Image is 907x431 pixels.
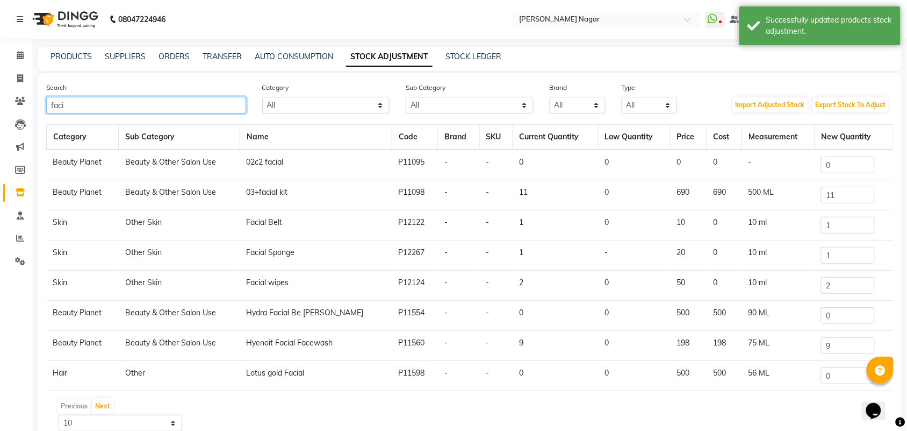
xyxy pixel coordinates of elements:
[438,180,479,210] td: -
[240,331,392,361] td: Hyenoit Facial Facewash
[119,271,240,301] td: Other Skin
[119,331,240,361] td: Beauty & Other Salon Use
[598,301,670,331] td: 0
[262,83,289,93] label: Category
[671,180,707,210] td: 690
[742,301,815,331] td: 90 ML
[707,301,742,331] td: 500
[513,301,598,331] td: 0
[438,210,479,241] td: -
[392,125,438,150] th: Code
[392,271,438,301] td: P12124
[119,391,240,421] td: Other
[240,210,392,241] td: Facial Belt
[742,391,815,421] td: 50 ML
[513,271,598,301] td: 2
[742,331,815,361] td: 75 ML
[550,83,567,93] label: Brand
[598,271,670,301] td: 0
[513,125,598,150] th: Current Quantity
[742,271,815,301] td: 10 ml
[392,210,438,241] td: P12122
[513,180,598,210] td: 11
[598,180,670,210] td: 0
[479,361,513,391] td: -
[815,125,892,150] th: New Quantity
[707,361,742,391] td: 500
[479,180,513,210] td: -
[47,241,119,271] td: Skin
[51,52,92,61] a: PRODUCTS
[438,125,479,150] th: Brand
[742,180,815,210] td: 500 ML
[671,301,707,331] td: 500
[707,271,742,301] td: 0
[119,180,240,210] td: Beauty & Other Salon Use
[513,210,598,241] td: 1
[46,97,246,114] input: Search Product
[479,150,513,180] td: -
[742,361,815,391] td: 56 ML
[513,150,598,180] td: 0
[671,361,707,391] td: 500
[47,180,119,210] td: Beauty Planet
[479,210,513,241] td: -
[47,391,119,421] td: Hair
[742,241,815,271] td: 10 ml
[742,210,815,241] td: 10 ml
[707,331,742,361] td: 198
[598,150,670,180] td: 0
[47,331,119,361] td: Beauty Planet
[240,361,392,391] td: Lotus gold Facial
[733,97,808,112] button: Import Adjusted Stock
[671,125,707,150] th: Price
[707,210,742,241] td: 0
[47,150,119,180] td: Beauty Planet
[346,47,433,67] a: STOCK ADJUSTMENT
[47,271,119,301] td: Skin
[707,241,742,271] td: 0
[598,361,670,391] td: 0
[598,331,670,361] td: 0
[240,180,392,210] td: 03+facial kit
[479,271,513,301] td: -
[438,361,479,391] td: -
[46,83,67,93] label: Search
[392,361,438,391] td: P11598
[513,361,598,391] td: 0
[392,301,438,331] td: P11554
[240,150,392,180] td: 02c2 facial
[766,15,892,37] div: Successfully updated products stock adjustment.
[406,83,445,93] label: Sub Category
[479,331,513,361] td: -
[119,125,240,150] th: Sub Category
[47,301,119,331] td: Beauty Planet
[119,241,240,271] td: Other Skin
[707,180,742,210] td: 690
[479,301,513,331] td: -
[598,391,670,421] td: 0
[671,391,707,421] td: 500
[392,331,438,361] td: P11560
[479,391,513,421] td: -
[392,391,438,421] td: P11599
[598,210,670,241] td: 0
[598,241,670,271] td: -
[813,97,889,112] button: Export Stock To Adjust
[47,361,119,391] td: Hair
[392,180,438,210] td: P11098
[742,125,815,150] th: Measurement
[707,150,742,180] td: 0
[707,125,742,150] th: Cost
[671,271,707,301] td: 50
[119,210,240,241] td: Other Skin
[862,388,896,420] iframe: chat widget
[255,52,333,61] a: AUTO CONSUMPTION
[119,150,240,180] td: Beauty & Other Salon Use
[240,391,392,421] td: Lotus papaya facial kit
[671,331,707,361] td: 198
[438,150,479,180] td: -
[622,83,636,93] label: Type
[105,52,146,61] a: SUPPLIERS
[742,150,815,180] td: -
